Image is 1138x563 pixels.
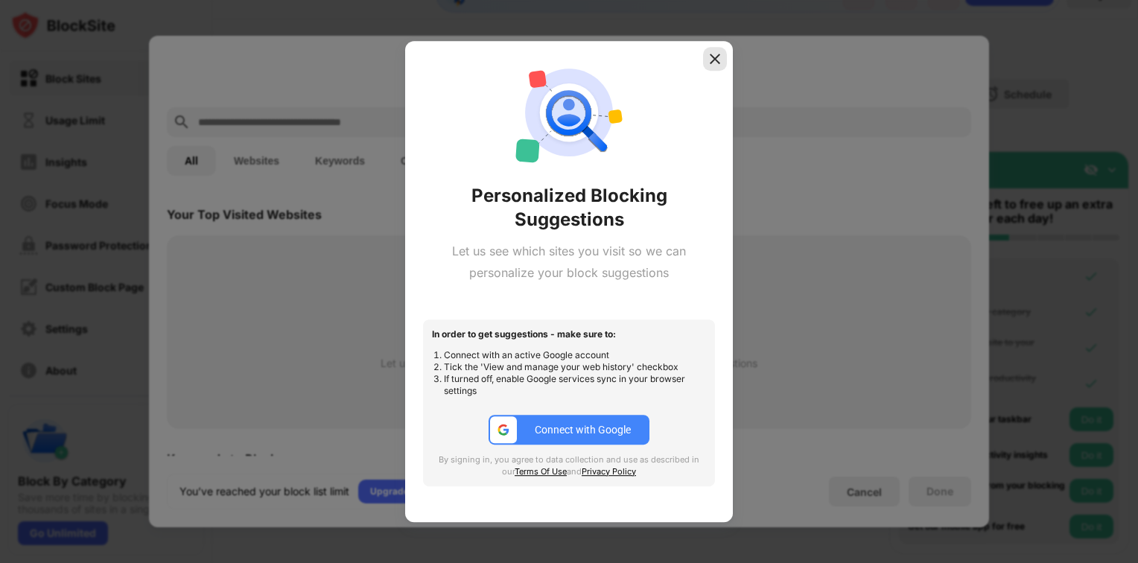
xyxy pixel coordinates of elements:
[535,424,631,436] div: Connect with Google
[423,184,715,232] div: Personalized Blocking Suggestions
[582,466,636,477] a: Privacy Policy
[489,415,649,445] button: google-icConnect with Google
[515,466,567,477] a: Terms Of Use
[444,349,706,361] li: Connect with an active Google account
[432,328,706,340] div: In order to get suggestions - make sure to:
[515,59,623,166] img: personal-suggestions.svg
[567,466,582,477] span: and
[444,373,706,397] li: If turned off, enable Google services sync in your browser settings
[444,361,706,373] li: Tick the 'View and manage your web history' checkbox
[497,423,510,436] img: google-ic
[439,454,699,477] span: By signing in, you agree to data collection and use as described in our
[423,241,715,284] div: Let us see which sites you visit so we can personalize your block suggestions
